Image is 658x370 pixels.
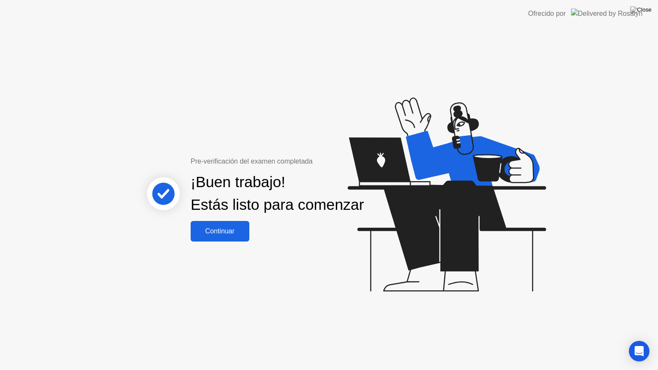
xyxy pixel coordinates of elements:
button: Continuar [191,221,249,242]
div: Pre-verificación del examen completada [191,156,368,167]
img: Delivered by Rosalyn [571,9,643,18]
div: Continuar [193,227,247,235]
img: Close [630,6,652,13]
div: ¡Buen trabajo! Estás listo para comenzar [191,171,364,216]
div: Open Intercom Messenger [629,341,649,361]
div: Ofrecido por [528,9,566,19]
